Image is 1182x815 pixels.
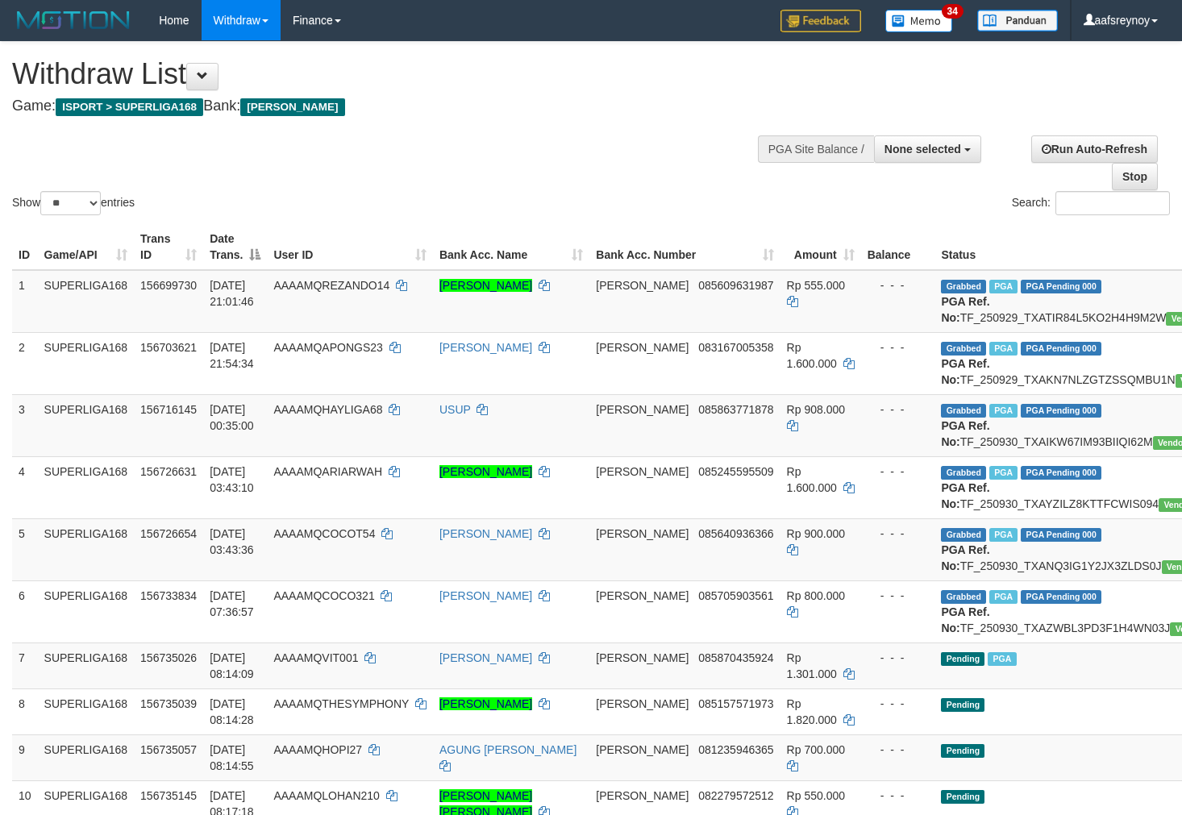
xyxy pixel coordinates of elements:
b: PGA Ref. No: [941,419,989,448]
span: [PERSON_NAME] [596,279,689,292]
h4: Game: Bank: [12,98,772,114]
td: SUPERLIGA168 [38,394,135,456]
span: AAAAMQARIARWAH [273,465,382,478]
a: AGUNG [PERSON_NAME] [439,743,576,756]
img: panduan.png [977,10,1058,31]
span: 156716145 [140,403,197,416]
span: [PERSON_NAME] [596,743,689,756]
td: 3 [12,394,38,456]
a: [PERSON_NAME] [439,589,532,602]
span: [PERSON_NAME] [596,465,689,478]
td: SUPERLIGA168 [38,580,135,642]
input: Search: [1055,191,1170,215]
span: PGA Pending [1021,280,1101,293]
span: Rp 555.000 [787,279,845,292]
div: - - - [868,526,929,542]
img: Feedback.jpg [780,10,861,32]
span: AAAAMQREZANDO14 [273,279,389,292]
a: Run Auto-Refresh [1031,135,1158,163]
a: USUP [439,403,471,416]
span: Grabbed [941,342,986,356]
img: MOTION_logo.png [12,8,135,32]
span: [PERSON_NAME] [596,527,689,540]
label: Show entries [12,191,135,215]
span: Copy 085870435924 to clipboard [698,651,773,664]
span: 156733834 [140,589,197,602]
span: Marked by aafchhiseyha [989,280,1018,293]
span: PGA Pending [1021,528,1101,542]
span: 156726631 [140,465,197,478]
td: 8 [12,688,38,734]
td: SUPERLIGA168 [38,518,135,580]
td: 7 [12,642,38,688]
span: 156703621 [140,341,197,354]
td: SUPERLIGA168 [38,642,135,688]
span: Rp 1.600.000 [787,465,837,494]
span: [DATE] 08:14:55 [210,743,254,772]
button: None selected [874,135,981,163]
a: [PERSON_NAME] [439,279,532,292]
span: Marked by aafchhiseyha [989,466,1018,480]
b: PGA Ref. No: [941,481,989,510]
a: [PERSON_NAME] [439,697,532,710]
span: [DATE] 08:14:28 [210,697,254,726]
span: AAAAMQCOCO321 [273,589,374,602]
span: PGA Pending [1021,342,1101,356]
span: Grabbed [941,590,986,604]
h1: Withdraw List [12,58,772,90]
span: Copy 085863771878 to clipboard [698,403,773,416]
a: [PERSON_NAME] [439,527,532,540]
b: PGA Ref. No: [941,357,989,386]
div: - - - [868,650,929,666]
td: SUPERLIGA168 [38,332,135,394]
div: - - - [868,742,929,758]
span: Grabbed [941,528,986,542]
span: ISPORT > SUPERLIGA168 [56,98,203,116]
span: 156735039 [140,697,197,710]
td: SUPERLIGA168 [38,456,135,518]
span: Copy 085705903561 to clipboard [698,589,773,602]
td: 5 [12,518,38,580]
th: Balance [861,224,935,270]
span: 156726654 [140,527,197,540]
div: - - - [868,588,929,604]
b: PGA Ref. No: [941,295,989,324]
td: SUPERLIGA168 [38,734,135,780]
img: Button%20Memo.svg [885,10,953,32]
span: AAAAMQHOPI27 [273,743,362,756]
span: Copy 085640936366 to clipboard [698,527,773,540]
span: AAAAMQAPONGS23 [273,341,382,354]
span: [DATE] 08:14:09 [210,651,254,680]
div: - - - [868,788,929,804]
span: Pending [941,652,984,666]
span: [DATE] 00:35:00 [210,403,254,432]
span: Copy 085157571973 to clipboard [698,697,773,710]
span: 34 [942,4,963,19]
span: [PERSON_NAME] [596,403,689,416]
div: PGA Site Balance / [758,135,874,163]
span: Rp 908.000 [787,403,845,416]
span: AAAAMQCOCOT54 [273,527,375,540]
span: Pending [941,790,984,804]
span: Copy 083167005358 to clipboard [698,341,773,354]
span: Marked by aafchhiseyha [989,590,1018,604]
a: [PERSON_NAME] [439,341,532,354]
div: - - - [868,339,929,356]
span: PGA Pending [1021,404,1101,418]
span: [DATE] 03:43:10 [210,465,254,494]
span: Rp 800.000 [787,589,845,602]
span: [PERSON_NAME] [596,651,689,664]
select: Showentries [40,191,101,215]
span: 156735057 [140,743,197,756]
span: Rp 700.000 [787,743,845,756]
div: - - - [868,401,929,418]
span: Marked by aafchhiseyha [989,404,1018,418]
td: 4 [12,456,38,518]
b: PGA Ref. No: [941,543,989,572]
th: ID [12,224,38,270]
span: Marked by aafchhiseyha [989,342,1018,356]
td: 6 [12,580,38,642]
div: - - - [868,277,929,293]
span: Marked by aafchhiseyha [988,652,1016,666]
span: [DATE] 07:36:57 [210,589,254,618]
